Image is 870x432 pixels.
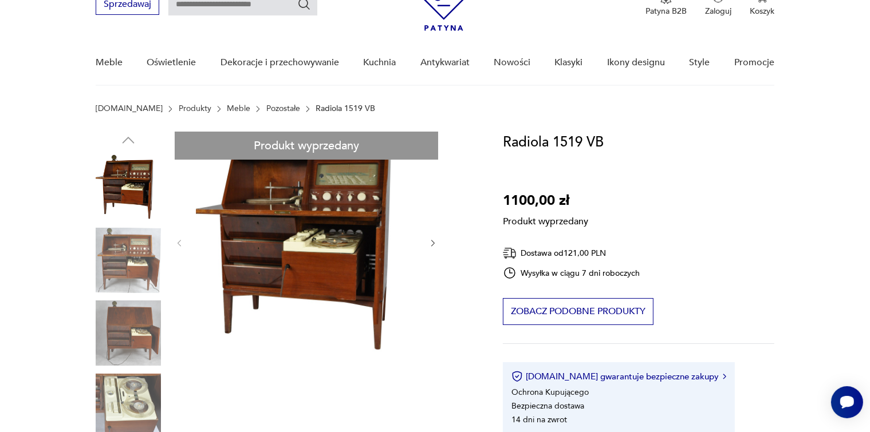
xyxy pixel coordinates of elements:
a: Sprzedawaj [96,1,159,9]
p: Koszyk [750,6,774,17]
button: [DOMAIN_NAME] gwarantuje bezpieczne zakupy [511,371,726,382]
p: Radiola 1519 VB [316,104,375,113]
iframe: Smartsupp widget button [831,386,863,418]
a: Pozostałe [266,104,300,113]
a: [DOMAIN_NAME] [96,104,163,113]
img: Ikona strzałki w prawo [723,374,726,379]
div: Wysyłka w ciągu 7 dni roboczych [503,266,640,280]
a: Ikony designu [607,41,665,85]
div: Dostawa od 121,00 PLN [503,246,640,260]
a: Produkty [179,104,211,113]
a: Kuchnia [363,41,396,85]
li: Bezpieczna dostawa [511,401,584,411]
img: Ikona dostawy [503,246,517,260]
p: Produkt wyprzedany [503,212,588,228]
img: Ikona certyfikatu [511,371,523,382]
a: Meble [96,41,123,85]
h1: Radiola 1519 VB [503,132,604,153]
a: Dekoracje i przechowywanie [221,41,339,85]
a: Nowości [494,41,530,85]
button: Zobacz podobne produkty [503,298,654,325]
li: 14 dni na zwrot [511,414,567,425]
a: Klasyki [555,41,583,85]
a: Oświetlenie [147,41,196,85]
a: Antykwariat [420,41,470,85]
a: Style [689,41,710,85]
li: Ochrona Kupującego [511,387,589,398]
p: Patyna B2B [645,6,687,17]
p: Zaloguj [705,6,731,17]
a: Meble [227,104,250,113]
a: Promocje [734,41,774,85]
p: 1100,00 zł [503,190,588,212]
